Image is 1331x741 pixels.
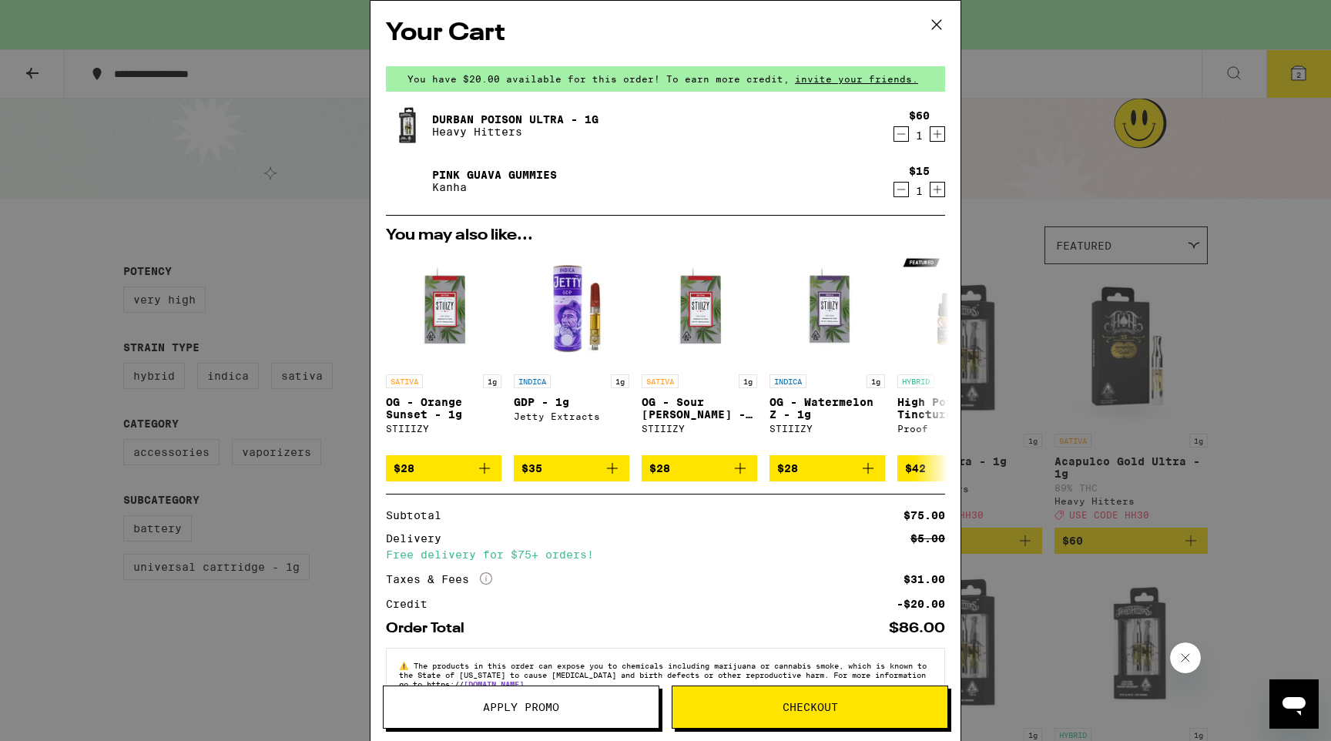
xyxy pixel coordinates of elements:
a: Open page for High Potency THC Tincture - 1000mg from Proof [897,251,1013,455]
div: $86.00 [889,622,945,635]
div: 1 [909,129,930,142]
p: 1g [483,374,501,388]
div: Credit [386,598,438,609]
p: INDICA [514,374,551,388]
a: Open page for OG - Watermelon Z - 1g from STIIIZY [769,251,885,455]
div: -$20.00 [897,598,945,609]
p: HYBRID [897,374,934,388]
a: [DOMAIN_NAME] [464,679,524,689]
span: You have $20.00 available for this order! To earn more credit, [407,74,790,84]
span: $28 [777,462,798,474]
div: $75.00 [904,510,945,521]
span: $35 [521,462,542,474]
div: Jetty Extracts [514,411,629,421]
div: STIIIZY [642,424,757,434]
div: You have $20.00 available for this order! To earn more credit,invite your friends. [386,66,945,92]
button: Decrement [893,182,909,197]
button: Increment [930,182,945,197]
button: Add to bag [514,455,629,481]
button: Apply Promo [383,686,659,729]
div: Taxes & Fees [386,572,492,586]
div: Subtotal [386,510,452,521]
p: 1g [739,374,757,388]
img: Proof - High Potency THC Tincture - 1000mg [897,251,1013,367]
p: High Potency THC Tincture - 1000mg [897,396,1013,421]
div: $31.00 [904,574,945,585]
div: STIIIZY [386,424,501,434]
p: GDP - 1g [514,396,629,408]
h2: Your Cart [386,16,945,51]
img: STIIIZY - OG - Orange Sunset - 1g [386,251,501,367]
a: Open page for GDP - 1g from Jetty Extracts [514,251,629,455]
div: $5.00 [910,533,945,544]
p: 1g [867,374,885,388]
h2: You may also like... [386,228,945,243]
button: Add to bag [386,455,501,481]
div: Order Total [386,622,475,635]
div: STIIIZY [769,424,885,434]
span: $28 [394,462,414,474]
span: The products in this order can expose you to chemicals including marijuana or cannabis smoke, whi... [399,661,927,689]
a: Open page for OG - Orange Sunset - 1g from STIIIZY [386,251,501,455]
iframe: Button to launch messaging window [1269,679,1319,729]
button: Increment [930,126,945,142]
p: OG - Watermelon Z - 1g [769,396,885,421]
button: Decrement [893,126,909,142]
span: $42 [905,462,926,474]
img: STIIIZY - OG - Watermelon Z - 1g [769,251,885,367]
button: Checkout [672,686,948,729]
a: Pink Guava Gummies [432,169,557,181]
p: Heavy Hitters [432,126,598,138]
img: Pink Guava Gummies [386,159,429,203]
p: Kanha [432,181,557,193]
span: ⚠️ [399,661,414,670]
a: Durban Poison Ultra - 1g [432,113,598,126]
span: Apply Promo [483,702,559,712]
iframe: Close message [1170,642,1201,673]
div: $60 [909,109,930,122]
p: OG - Orange Sunset - 1g [386,396,501,421]
a: Open page for OG - Sour Tangie - 1g from STIIIZY [642,251,757,455]
div: Free delivery for $75+ orders! [386,549,945,560]
p: 1g [611,374,629,388]
button: Add to bag [897,455,1013,481]
span: $28 [649,462,670,474]
img: Durban Poison Ultra - 1g [386,104,429,147]
span: invite your friends. [790,74,924,84]
div: $15 [909,165,930,177]
img: STIIIZY - OG - Sour Tangie - 1g [642,251,757,367]
button: Add to bag [642,455,757,481]
p: OG - Sour [PERSON_NAME] - 1g [642,396,757,421]
div: Delivery [386,533,452,544]
button: Add to bag [769,455,885,481]
img: Jetty Extracts - GDP - 1g [514,251,629,367]
p: SATIVA [642,374,679,388]
span: Hi. Need any help? [9,11,111,23]
p: INDICA [769,374,806,388]
div: Proof [897,424,1013,434]
div: 1 [909,185,930,197]
span: Checkout [783,702,838,712]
